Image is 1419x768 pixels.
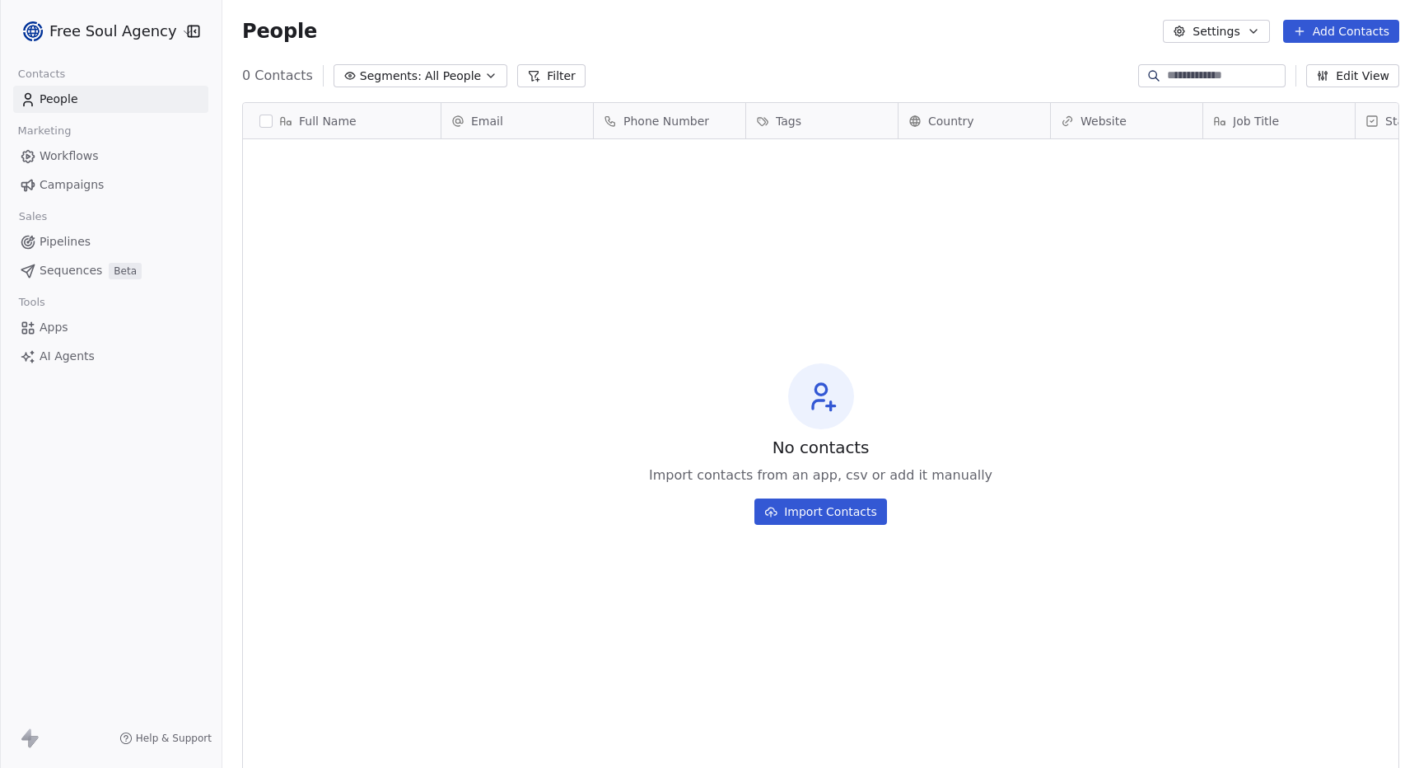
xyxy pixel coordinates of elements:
[441,103,593,138] div: Email
[425,68,481,85] span: All People
[243,103,441,138] div: Full Name
[40,348,95,365] span: AI Agents
[40,262,102,279] span: Sequences
[40,319,68,336] span: Apps
[136,732,212,745] span: Help & Support
[899,103,1050,138] div: Country
[12,290,52,315] span: Tools
[11,119,78,143] span: Marketing
[776,113,801,129] span: Tags
[1233,113,1279,129] span: Job Title
[23,21,43,41] img: FS-Agency-logo-darkblue-180.png
[12,204,54,229] span: Sales
[623,113,709,129] span: Phone Number
[928,113,974,129] span: Country
[242,19,317,44] span: People
[40,148,99,165] span: Workflows
[11,62,72,87] span: Contacts
[299,113,357,129] span: Full Name
[13,314,208,341] a: Apps
[517,64,586,87] button: Filter
[40,233,91,251] span: Pipelines
[13,86,208,113] a: People
[1051,103,1202,138] div: Website
[1306,64,1399,87] button: Edit View
[13,257,208,284] a: SequencesBeta
[109,263,142,279] span: Beta
[13,343,208,370] a: AI Agents
[119,732,212,745] a: Help & Support
[1081,113,1127,129] span: Website
[471,113,503,129] span: Email
[13,228,208,255] a: Pipelines
[40,91,78,108] span: People
[49,21,177,42] span: Free Soul Agency
[20,17,175,45] button: Free Soul Agency
[243,139,441,739] div: grid
[13,171,208,199] a: Campaigns
[242,66,313,86] span: 0 Contacts
[754,499,887,525] button: Import Contacts
[773,436,870,459] span: No contacts
[1163,20,1269,43] button: Settings
[360,68,422,85] span: Segments:
[1203,103,1355,138] div: Job Title
[649,466,992,485] span: Import contacts from an app, csv or add it manually
[594,103,745,138] div: Phone Number
[746,103,898,138] div: Tags
[40,176,104,194] span: Campaigns
[1283,20,1399,43] button: Add Contacts
[13,143,208,170] a: Workflows
[754,492,887,525] a: Import Contacts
